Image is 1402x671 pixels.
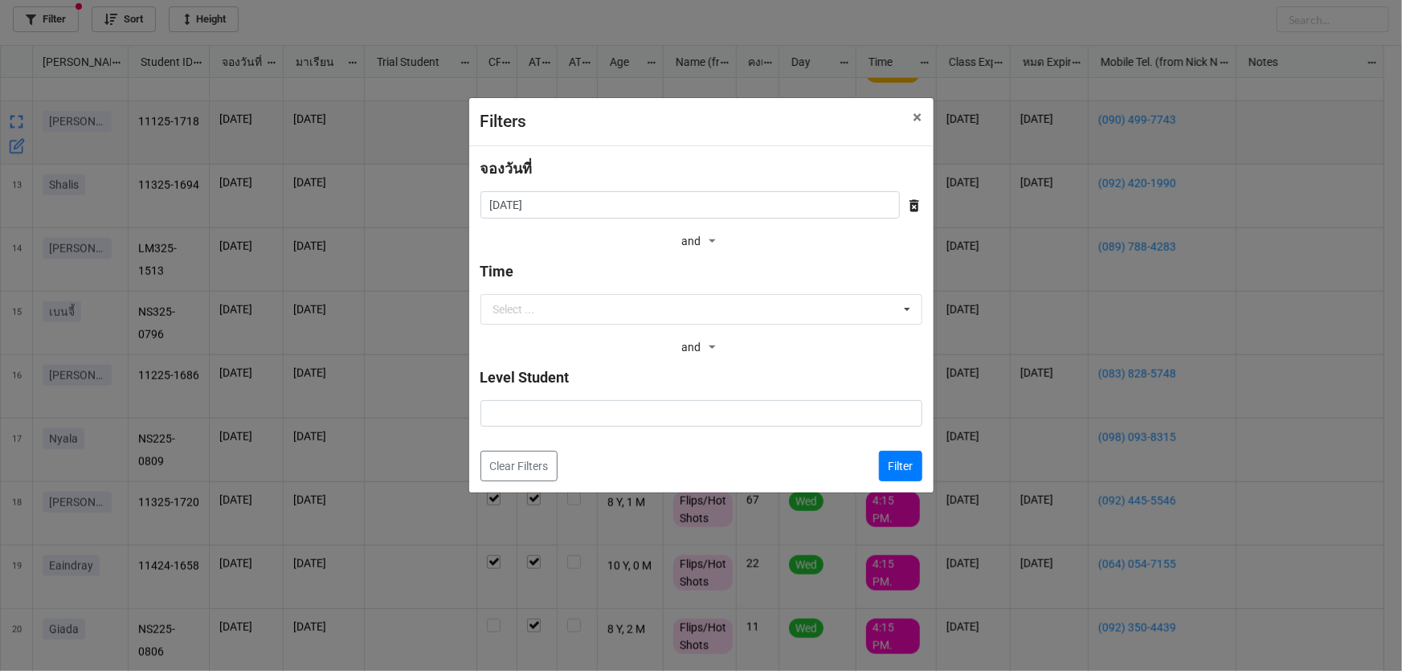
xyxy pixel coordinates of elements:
button: Filter [879,451,922,481]
label: จองวันที่ [480,158,533,180]
button: Clear Filters [480,451,558,481]
div: and [681,336,720,360]
div: and [681,230,720,254]
span: × [914,108,922,127]
div: Filters [480,109,878,135]
label: Time [480,260,514,283]
label: Level Student [480,366,570,389]
div: Select ... [493,304,535,315]
input: Date [480,191,900,219]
